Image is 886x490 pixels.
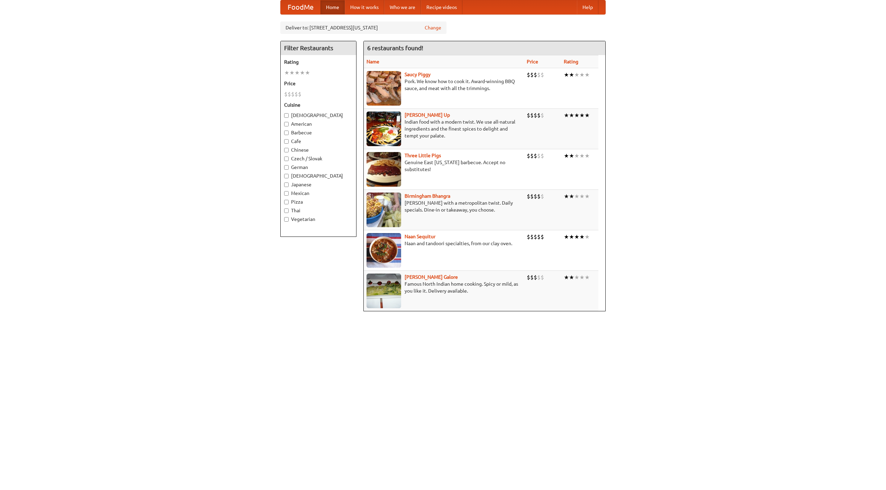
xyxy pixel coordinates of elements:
[284,129,353,136] label: Barbecue
[367,199,521,213] p: [PERSON_NAME] with a metropolitan twist. Daily specials. Dine-in or takeaway, you choose.
[527,274,530,281] li: $
[585,274,590,281] li: ★
[280,21,446,34] div: Deliver to: [STREET_ADDRESS][US_STATE]
[569,152,574,160] li: ★
[284,182,289,187] input: Japanese
[574,274,579,281] li: ★
[527,233,530,241] li: $
[564,274,569,281] li: ★
[537,152,541,160] li: $
[288,90,291,98] li: $
[367,59,379,64] a: Name
[289,69,295,77] li: ★
[284,155,353,162] label: Czech / Slovak
[541,152,544,160] li: $
[527,71,530,79] li: $
[367,118,521,139] p: Indian food with a modern twist. We use all-natural ingredients and the finest spices to delight ...
[284,80,353,87] h5: Price
[541,112,544,119] li: $
[527,112,530,119] li: $
[284,90,288,98] li: $
[320,0,345,14] a: Home
[405,72,431,77] a: Saucy Piggy
[534,71,537,79] li: $
[564,112,569,119] li: ★
[569,193,574,200] li: ★
[541,193,544,200] li: $
[305,69,310,77] li: ★
[284,112,353,119] label: [DEMOGRAPHIC_DATA]
[541,71,544,79] li: $
[367,240,521,247] p: Naan and tandoori specialties, from our clay oven.
[405,112,450,118] a: [PERSON_NAME] Up
[585,233,590,241] li: ★
[530,193,534,200] li: $
[367,78,521,92] p: Pork. We know how to cook it. Award-winning BBQ sauce, and meat with all the trimmings.
[295,69,300,77] li: ★
[284,131,289,135] input: Barbecue
[537,233,541,241] li: $
[284,138,353,145] label: Cafe
[564,152,569,160] li: ★
[541,274,544,281] li: $
[585,112,590,119] li: ★
[574,71,579,79] li: ★
[534,274,537,281] li: $
[367,193,401,227] img: bhangra.jpg
[534,233,537,241] li: $
[405,274,458,280] a: [PERSON_NAME] Galore
[298,90,301,98] li: $
[530,233,534,241] li: $
[367,233,401,268] img: naansequitur.jpg
[281,41,356,55] h4: Filter Restaurants
[534,112,537,119] li: $
[405,193,450,199] a: Birmingham Bhangra
[569,274,574,281] li: ★
[284,121,353,127] label: American
[537,274,541,281] li: $
[284,113,289,118] input: [DEMOGRAPHIC_DATA]
[574,152,579,160] li: ★
[405,234,435,239] a: Naan Sequitur
[367,112,401,146] img: curryup.jpg
[367,280,521,294] p: Famous North Indian home cooking. Spicy or mild, as you like it. Delivery available.
[300,69,305,77] li: ★
[534,152,537,160] li: $
[541,233,544,241] li: $
[284,139,289,144] input: Cafe
[281,0,320,14] a: FoodMe
[574,233,579,241] li: ★
[367,152,401,187] img: littlepigs.jpg
[284,165,289,170] input: German
[530,152,534,160] li: $
[577,0,598,14] a: Help
[569,233,574,241] li: ★
[579,274,585,281] li: ★
[284,174,289,178] input: [DEMOGRAPHIC_DATA]
[579,71,585,79] li: ★
[284,69,289,77] li: ★
[564,71,569,79] li: ★
[367,274,401,308] img: currygalore.jpg
[530,71,534,79] li: $
[284,198,353,205] label: Pizza
[284,157,289,161] input: Czech / Slovak
[569,112,574,119] li: ★
[284,217,289,222] input: Vegetarian
[284,148,289,152] input: Chinese
[564,193,569,200] li: ★
[574,112,579,119] li: ★
[291,90,295,98] li: $
[284,216,353,223] label: Vegetarian
[579,152,585,160] li: ★
[284,164,353,171] label: German
[530,274,534,281] li: $
[537,193,541,200] li: $
[384,0,421,14] a: Who we are
[345,0,384,14] a: How it works
[295,90,298,98] li: $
